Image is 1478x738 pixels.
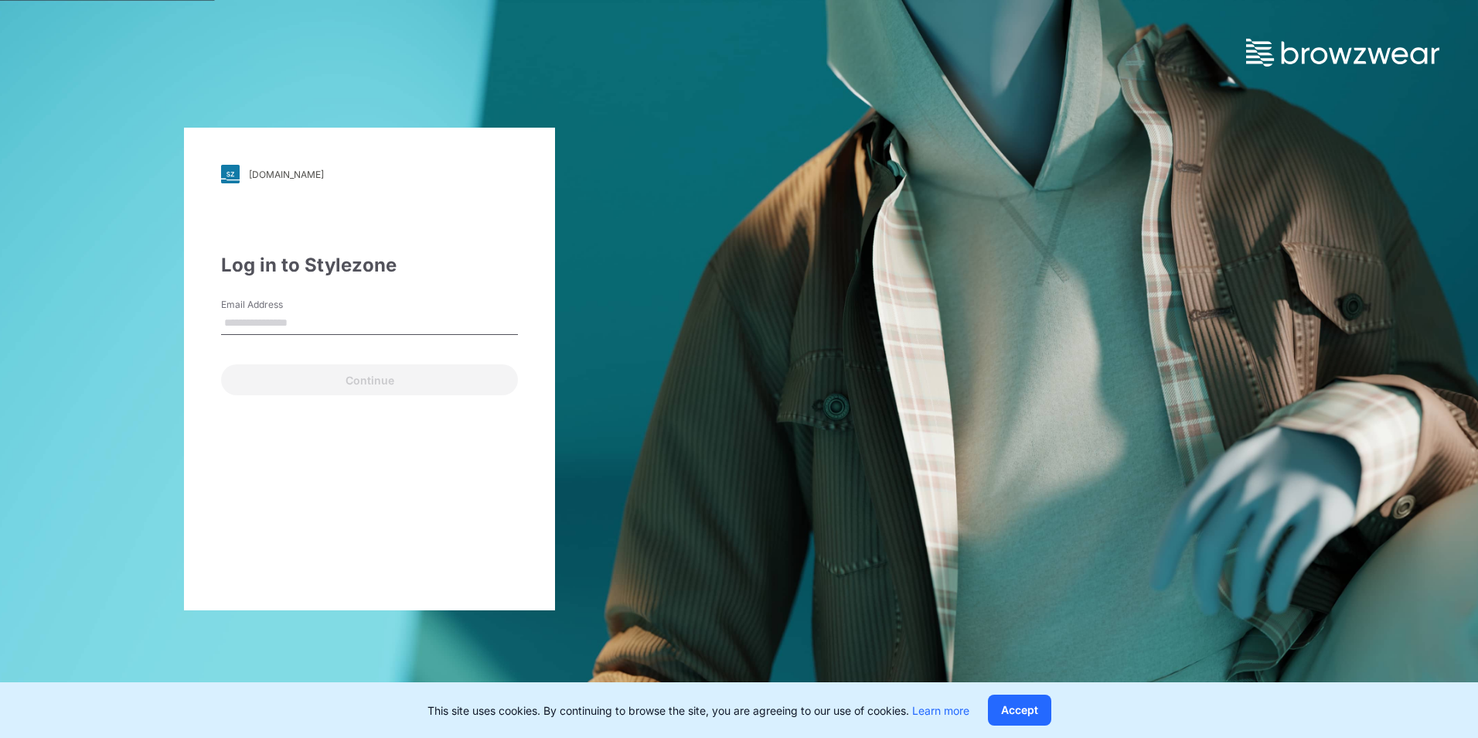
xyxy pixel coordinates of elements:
div: [DOMAIN_NAME] [249,169,324,180]
div: Log in to Stylezone [221,251,518,279]
a: Learn more [912,704,969,717]
img: svg+xml;base64,PHN2ZyB3aWR0aD0iMjgiIGhlaWdodD0iMjgiIHZpZXdCb3g9IjAgMCAyOCAyOCIgZmlsbD0ibm9uZSIgeG... [221,165,240,183]
button: Accept [988,695,1051,726]
a: [DOMAIN_NAME] [221,165,518,183]
img: browzwear-logo.73288ffb.svg [1246,39,1439,67]
p: This site uses cookies. By continuing to browse the site, you are agreeing to our use of cookies. [427,702,969,719]
label: Email Address [221,298,329,312]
